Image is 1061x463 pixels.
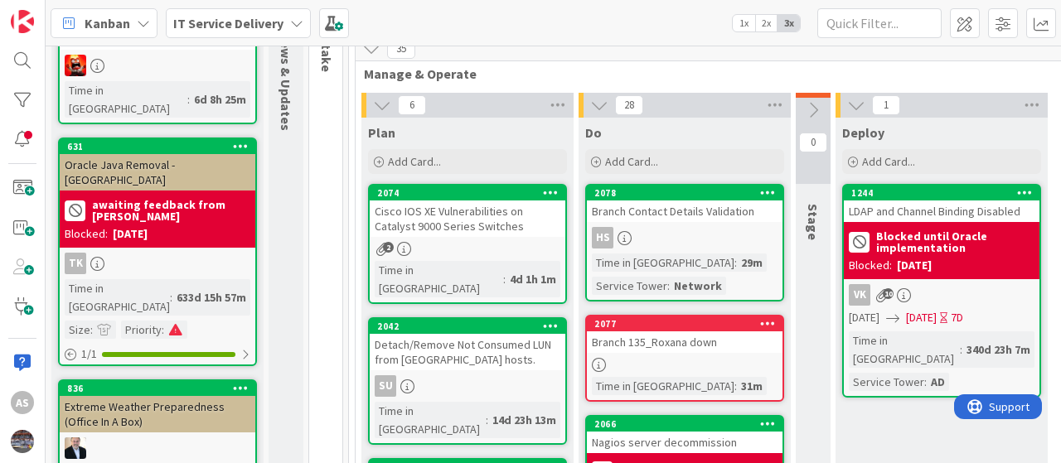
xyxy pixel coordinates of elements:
[377,187,565,199] div: 2074
[615,95,643,115] span: 28
[173,15,283,31] b: IT Service Delivery
[278,31,294,131] span: News & Updates
[587,432,782,453] div: Nagios server decommission
[587,417,782,432] div: 2066
[85,13,130,33] span: Kanban
[594,187,782,199] div: 2078
[862,154,915,169] span: Add Card...
[388,154,441,169] span: Add Card...
[605,154,658,169] span: Add Card...
[849,331,960,368] div: Time in [GEOGRAPHIC_DATA]
[121,321,162,339] div: Priority
[65,253,86,274] div: TK
[587,417,782,453] div: 2066Nagios server decommission
[587,186,782,200] div: 2078
[587,316,782,331] div: 2077
[506,270,560,288] div: 4d 1h 1m
[90,321,93,339] span: :
[842,124,884,141] span: Deploy
[172,288,250,306] div: 633d 15h 57m
[370,186,565,237] div: 2074Cisco IOS XE Vulnerabilities on Catalyst 9000 Series Switches
[65,81,187,118] div: Time in [GEOGRAPHIC_DATA]
[851,187,1039,199] div: 1244
[65,321,90,339] div: Size
[844,186,1039,200] div: 1244
[844,284,1039,306] div: VK
[60,139,255,154] div: 631
[733,15,755,31] span: 1x
[318,32,335,72] span: Intake
[592,227,613,248] div: HS
[734,253,737,272] span: :
[60,139,255,191] div: 631Oracle Java Removal - [GEOGRAPHIC_DATA]
[592,377,734,395] div: Time in [GEOGRAPHIC_DATA]
[370,319,565,334] div: 2042
[844,186,1039,222] div: 1244LDAP and Channel Binding Disabled
[927,373,949,391] div: AD
[897,257,932,274] div: [DATE]
[383,242,394,253] span: 2
[849,373,924,391] div: Service Tower
[737,253,767,272] div: 29m
[35,2,75,22] span: Support
[594,318,782,330] div: 2077
[844,200,1039,222] div: LDAP and Channel Binding Disabled
[60,344,255,364] div: 1/1
[67,383,255,394] div: 836
[190,90,250,109] div: 6d 8h 25m
[60,253,255,274] div: TK
[170,288,172,306] span: :
[65,279,170,316] div: Time in [GEOGRAPHIC_DATA]
[817,8,942,38] input: Quick Filter...
[960,340,962,359] span: :
[187,90,190,109] span: :
[587,316,782,353] div: 2077Branch 135_Roxana down
[755,15,778,31] span: 2x
[924,373,927,391] span: :
[60,381,255,432] div: 836Extreme Weather Preparedness (Office In A Box)
[60,381,255,396] div: 836
[872,95,900,115] span: 1
[876,230,1034,253] b: Blocked until Oracle implementation
[962,340,1034,359] div: 340d 23h 7m
[375,402,486,438] div: Time in [GEOGRAPHIC_DATA]
[67,141,255,152] div: 631
[592,277,667,295] div: Service Tower
[951,309,963,326] div: 7D
[778,15,800,31] span: 3x
[734,377,737,395] span: :
[594,418,782,430] div: 2066
[587,200,782,222] div: Branch Contact Details Validation
[60,396,255,432] div: Extreme Weather Preparedness (Office In A Box)
[92,199,250,222] b: awaiting feedback from [PERSON_NAME]
[60,437,255,459] div: HO
[60,154,255,191] div: Oracle Java Removal - [GEOGRAPHIC_DATA]
[849,309,879,326] span: [DATE]
[65,437,86,459] img: HO
[906,309,937,326] span: [DATE]
[60,55,255,76] div: VN
[849,257,892,274] div: Blocked:
[370,334,565,370] div: Detach/Remove Not Consumed LUN from [GEOGRAPHIC_DATA] hosts.
[670,277,726,295] div: Network
[11,391,34,414] div: AS
[592,253,734,272] div: Time in [GEOGRAPHIC_DATA]
[11,430,34,453] img: avatar
[737,377,767,395] div: 31m
[65,225,108,243] div: Blocked:
[799,133,827,152] span: 0
[587,331,782,353] div: Branch 135_Roxana down
[486,411,488,429] span: :
[398,95,426,115] span: 6
[883,288,894,299] span: 10
[81,345,97,363] span: 1 / 1
[849,284,870,306] div: VK
[805,204,821,240] span: Stage
[370,200,565,237] div: Cisco IOS XE Vulnerabilities on Catalyst 9000 Series Switches
[368,124,395,141] span: Plan
[667,277,670,295] span: :
[585,124,602,141] span: Do
[113,225,148,243] div: [DATE]
[587,227,782,248] div: HS
[370,186,565,200] div: 2074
